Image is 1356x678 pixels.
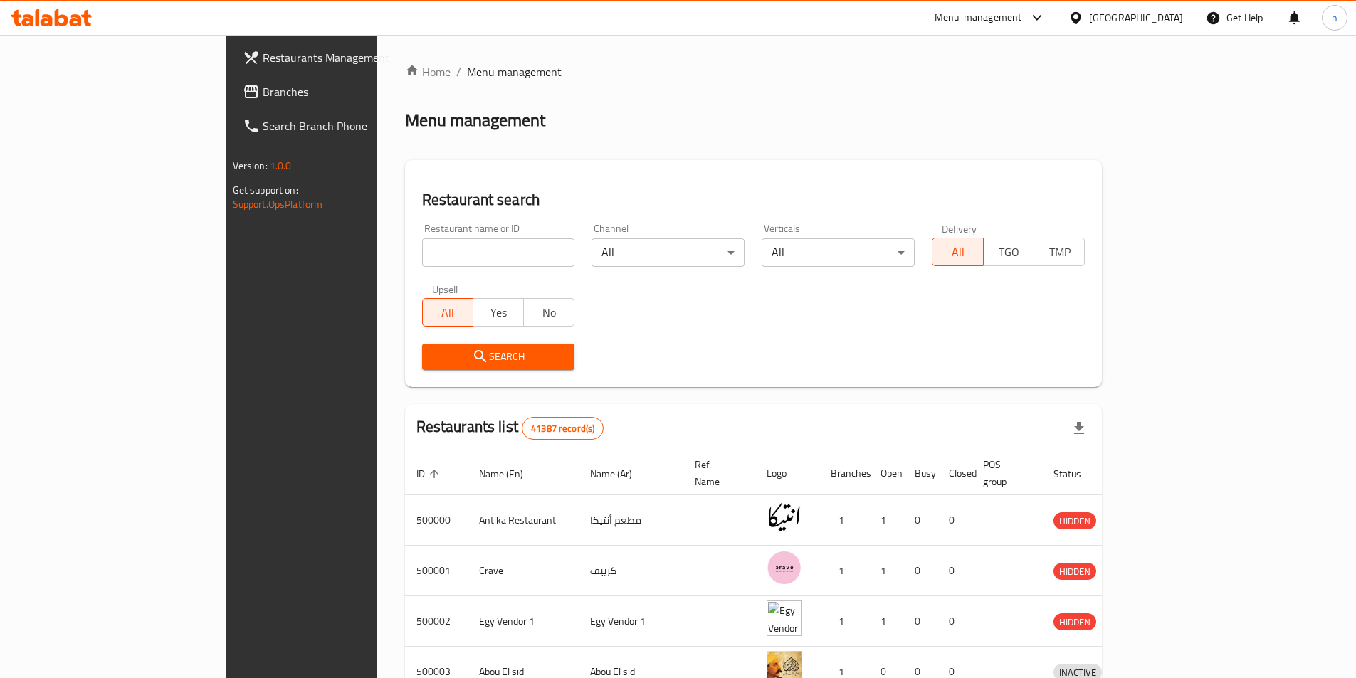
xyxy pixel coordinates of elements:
[903,495,937,546] td: 0
[479,465,542,482] span: Name (En)
[263,49,441,66] span: Restaurants Management
[1040,242,1079,263] span: TMP
[983,238,1034,266] button: TGO
[937,546,972,596] td: 0
[263,117,441,134] span: Search Branch Phone
[755,452,819,495] th: Logo
[416,465,443,482] span: ID
[1332,10,1337,26] span: n
[433,348,564,366] span: Search
[231,41,452,75] a: Restaurants Management
[405,109,545,132] h2: Menu management
[429,302,468,323] span: All
[819,546,869,596] td: 1
[989,242,1029,263] span: TGO
[1034,238,1085,266] button: TMP
[422,238,575,267] input: Search for restaurant name or ID..
[1053,465,1100,482] span: Status
[523,298,574,327] button: No
[405,63,1103,80] nav: breadcrumb
[938,242,977,263] span: All
[1053,614,1096,630] span: HIDDEN
[456,63,461,80] li: /
[416,416,604,440] h2: Restaurants list
[530,302,569,323] span: No
[468,495,579,546] td: Antika Restaurant
[579,596,683,647] td: Egy Vendor 1
[422,344,575,370] button: Search
[592,238,745,267] div: All
[819,596,869,647] td: 1
[422,298,473,327] button: All
[937,452,972,495] th: Closed
[767,600,802,636] img: Egy Vendor 1
[869,495,903,546] td: 1
[1053,613,1096,630] div: HIDDEN
[579,546,683,596] td: كرييف
[1053,512,1096,529] div: HIDDEN
[869,596,903,647] td: 1
[468,546,579,596] td: Crave
[1053,513,1096,529] span: HIDDEN
[579,495,683,546] td: مطعم أنتيكا
[819,495,869,546] td: 1
[231,109,452,143] a: Search Branch Phone
[468,596,579,647] td: Egy Vendor 1
[935,9,1022,26] div: Menu-management
[522,417,604,440] div: Total records count
[767,550,802,586] img: Crave
[932,238,983,266] button: All
[522,422,603,435] span: 41387 record(s)
[937,596,972,647] td: 0
[762,238,915,267] div: All
[432,284,458,294] label: Upsell
[869,546,903,596] td: 1
[903,596,937,647] td: 0
[1053,563,1096,580] span: HIDDEN
[233,181,298,199] span: Get support on:
[233,195,323,213] a: Support.OpsPlatform
[467,63,562,80] span: Menu management
[473,298,524,327] button: Yes
[422,189,1086,211] h2: Restaurant search
[590,465,651,482] span: Name (Ar)
[983,456,1025,490] span: POS group
[869,452,903,495] th: Open
[903,452,937,495] th: Busy
[270,157,292,175] span: 1.0.0
[479,302,518,323] span: Yes
[903,546,937,596] td: 0
[937,495,972,546] td: 0
[819,452,869,495] th: Branches
[231,75,452,109] a: Branches
[263,83,441,100] span: Branches
[1053,563,1096,580] div: HIDDEN
[767,499,802,535] img: Antika Restaurant
[695,456,738,490] span: Ref. Name
[1062,411,1096,445] div: Export file
[233,157,268,175] span: Version:
[1089,10,1183,26] div: [GEOGRAPHIC_DATA]
[942,223,977,233] label: Delivery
